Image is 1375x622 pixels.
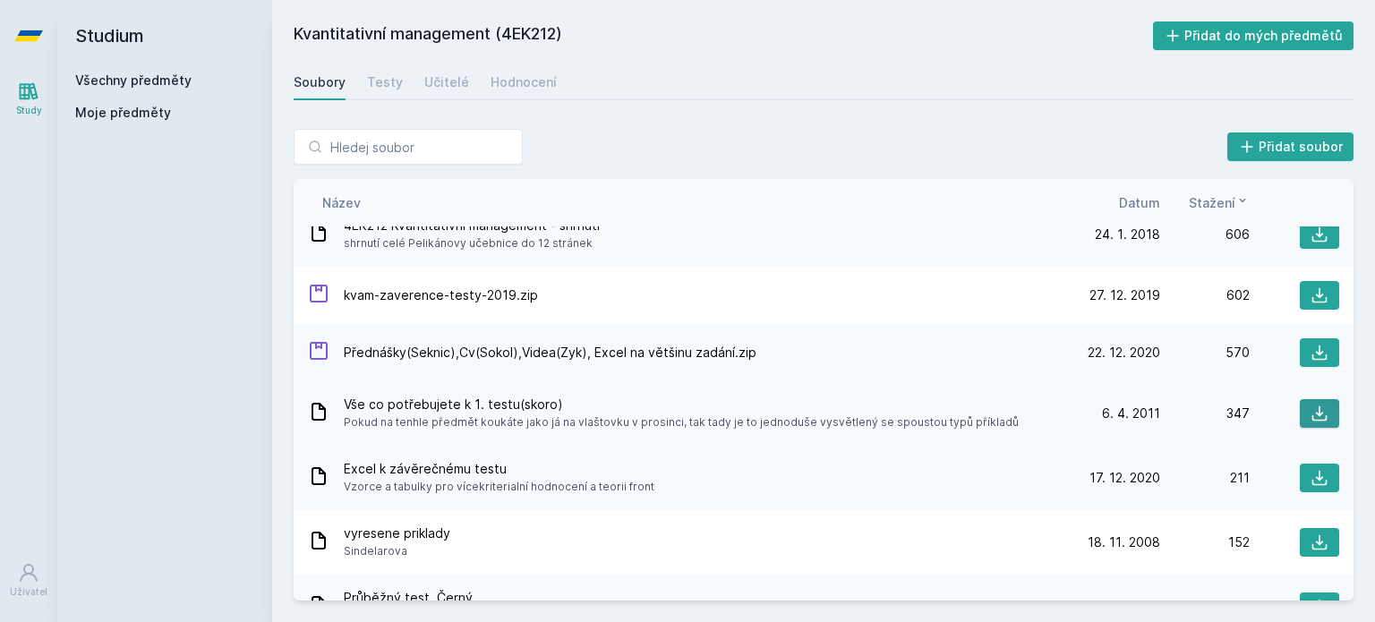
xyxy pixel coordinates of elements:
[1160,469,1250,487] div: 211
[1189,193,1235,212] span: Stažení
[1189,193,1250,212] button: Stažení
[294,73,346,91] div: Soubory
[1089,469,1160,487] span: 17. 12. 2020
[344,396,1019,413] span: Vše co potřebujete k 1. testu(skoro)
[1160,226,1250,243] div: 606
[308,283,329,309] div: ZIP
[308,340,329,366] div: ZIP
[491,64,557,100] a: Hodnocení
[1160,286,1250,304] div: 602
[344,542,450,560] span: Sindelarova
[344,589,592,607] span: Průběžný test, Černý
[1160,405,1250,422] div: 347
[344,286,538,304] span: kvam-zaverence-testy-2019.zip
[344,413,1019,431] span: Pokud na tenhle předmět koukáte jako já na vlaštovku v prosinci, tak tady je to jednoduše vysvětl...
[491,73,557,91] div: Hodnocení
[10,585,47,599] div: Uživatel
[4,553,54,608] a: Uživatel
[344,344,756,362] span: Přednášky(Seknic),Cv(Sokol),Videa(Zyk), Excel na většinu zadání.zip
[294,129,523,165] input: Hledej soubor
[1160,533,1250,551] div: 152
[344,478,654,496] span: Vzorce a tabulky pro vícekriterialní hodnocení a teorii front
[1102,405,1160,422] span: 6. 4. 2011
[4,72,54,126] a: Study
[424,73,469,91] div: Učitelé
[75,104,171,122] span: Moje předměty
[1094,598,1160,616] span: 29. 6. 2012
[16,104,42,117] div: Study
[294,64,346,100] a: Soubory
[344,524,450,542] span: vyresene priklady
[1088,533,1160,551] span: 18. 11. 2008
[344,234,600,252] span: shrnutí celé Pelikánovy učebnice do 12 stránek
[1088,344,1160,362] span: 22. 12. 2020
[294,21,1153,50] h2: Kvantitativní management (4EK212)
[75,72,192,88] a: Všechny předměty
[367,64,403,100] a: Testy
[344,460,654,478] span: Excel k závěrečnému testu
[1119,193,1160,212] button: Datum
[1227,132,1354,161] button: Přidat soubor
[322,193,361,212] button: Název
[1160,598,1250,616] div: 151
[1089,286,1160,304] span: 27. 12. 2019
[1153,21,1354,50] button: Přidat do mých předmětů
[367,73,403,91] div: Testy
[1095,226,1160,243] span: 24. 1. 2018
[424,64,469,100] a: Učitelé
[1160,344,1250,362] div: 570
